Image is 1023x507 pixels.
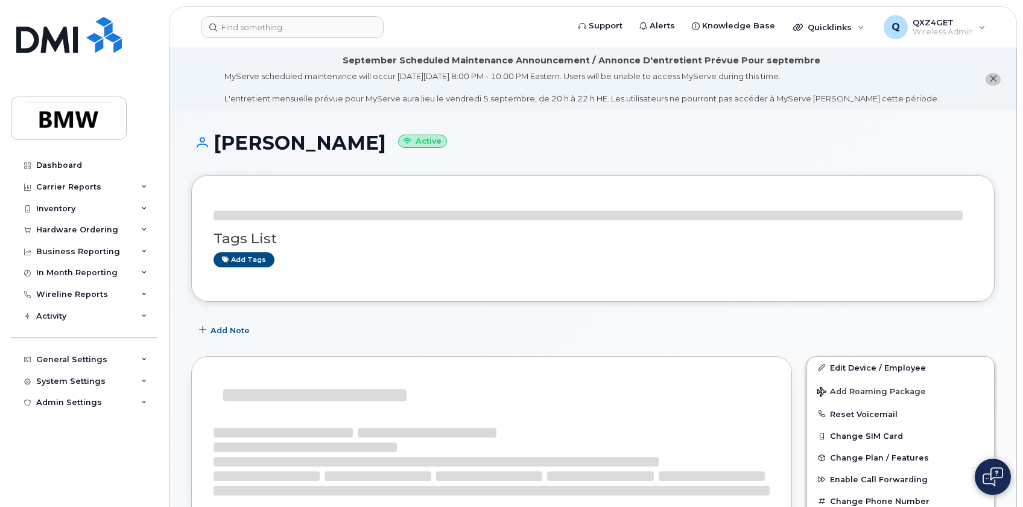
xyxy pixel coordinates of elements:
button: Enable Call Forwarding [807,468,994,490]
button: Change Plan / Features [807,447,994,468]
button: Reset Voicemail [807,403,994,425]
h3: Tags List [214,231,972,246]
button: Add Roaming Package [807,378,994,403]
div: MyServe scheduled maintenance will occur [DATE][DATE] 8:00 PM - 10:00 PM Eastern. Users will be u... [224,71,939,104]
a: Add tags [214,252,274,267]
div: September Scheduled Maintenance Announcement / Annonce D'entretient Prévue Pour septembre [343,54,820,67]
small: Active [398,135,447,148]
a: Edit Device / Employee [807,357,994,378]
span: Enable Call Forwarding [830,475,928,484]
h1: [PERSON_NAME] [191,132,995,153]
button: Add Note [191,320,260,342]
button: Change SIM Card [807,425,994,447]
button: close notification [986,73,1001,86]
span: Add Roaming Package [817,387,926,398]
img: Open chat [983,467,1003,486]
span: Add Note [211,325,250,336]
span: Change Plan / Features [830,453,929,462]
